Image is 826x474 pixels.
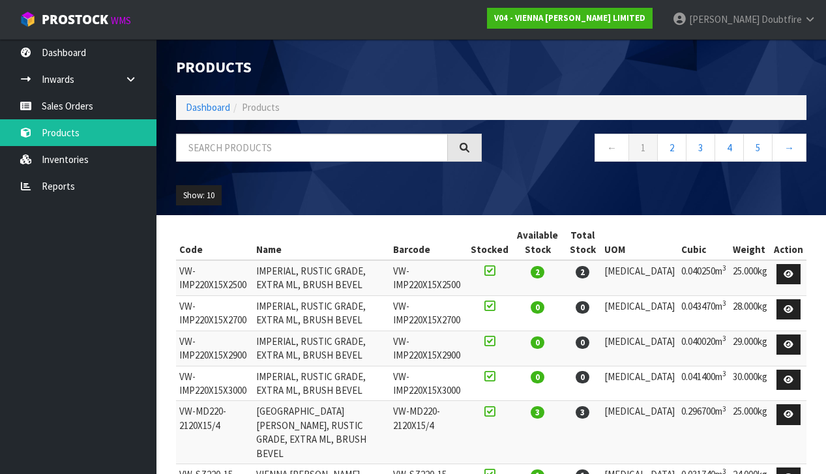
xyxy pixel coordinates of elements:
[730,331,771,366] td: 29.000kg
[761,13,802,25] span: Doubtfire
[576,336,589,349] span: 0
[253,295,390,331] td: IMPERIAL, RUSTIC GRADE, EXTRA ML, BRUSH BEVEL
[176,59,482,76] h1: Products
[722,334,726,343] sup: 3
[595,134,629,162] a: ←
[678,401,730,464] td: 0.296700m
[390,225,467,260] th: Barcode
[564,225,601,260] th: Total Stock
[512,225,564,260] th: Available Stock
[628,134,658,162] a: 1
[242,101,280,113] span: Products
[772,134,806,162] a: →
[253,260,390,295] td: IMPERIAL, RUSTIC GRADE, EXTRA ML, BRUSH BEVEL
[601,295,678,331] td: [MEDICAL_DATA]
[253,225,390,260] th: Name
[678,331,730,366] td: 0.040020m
[678,225,730,260] th: Cubic
[111,14,131,27] small: WMS
[657,134,686,162] a: 2
[601,401,678,464] td: [MEDICAL_DATA]
[176,401,253,464] td: VW-MD220-2120X15/4
[576,266,589,278] span: 2
[730,366,771,401] td: 30.000kg
[730,401,771,464] td: 25.000kg
[390,260,467,295] td: VW-IMP220X15X2500
[689,13,760,25] span: [PERSON_NAME]
[601,331,678,366] td: [MEDICAL_DATA]
[531,301,544,314] span: 0
[494,12,645,23] strong: V04 - VIENNA [PERSON_NAME] LIMITED
[730,260,771,295] td: 25.000kg
[722,299,726,308] sup: 3
[730,225,771,260] th: Weight
[531,406,544,419] span: 3
[390,295,467,331] td: VW-IMP220X15X2700
[42,11,108,28] span: ProStock
[678,366,730,401] td: 0.041400m
[722,404,726,413] sup: 3
[771,225,806,260] th: Action
[467,225,512,260] th: Stocked
[176,295,253,331] td: VW-IMP220X15X2700
[253,366,390,401] td: IMPERIAL, RUSTIC GRADE, EXTRA ML, BRUSH BEVEL
[390,331,467,366] td: VW-IMP220X15X2900
[253,331,390,366] td: IMPERIAL, RUSTIC GRADE, EXTRA ML, BRUSH BEVEL
[253,401,390,464] td: [GEOGRAPHIC_DATA][PERSON_NAME], RUSTIC GRADE, EXTRA ML, BRUSH BEVEL
[730,295,771,331] td: 28.000kg
[678,260,730,295] td: 0.040250m
[576,371,589,383] span: 0
[715,134,744,162] a: 4
[601,260,678,295] td: [MEDICAL_DATA]
[176,260,253,295] td: VW-IMP220X15X2500
[722,369,726,378] sup: 3
[678,295,730,331] td: 0.043470m
[176,134,448,162] input: Search products
[531,336,544,349] span: 0
[176,366,253,401] td: VW-IMP220X15X3000
[390,366,467,401] td: VW-IMP220X15X3000
[176,225,253,260] th: Code
[531,371,544,383] span: 0
[501,134,807,166] nav: Page navigation
[186,101,230,113] a: Dashboard
[390,401,467,464] td: VW-MD220-2120X15/4
[576,406,589,419] span: 3
[686,134,715,162] a: 3
[531,266,544,278] span: 2
[576,301,589,314] span: 0
[20,11,36,27] img: cube-alt.png
[176,185,222,206] button: Show: 10
[601,225,678,260] th: UOM
[601,366,678,401] td: [MEDICAL_DATA]
[176,331,253,366] td: VW-IMP220X15X2900
[722,263,726,273] sup: 3
[743,134,773,162] a: 5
